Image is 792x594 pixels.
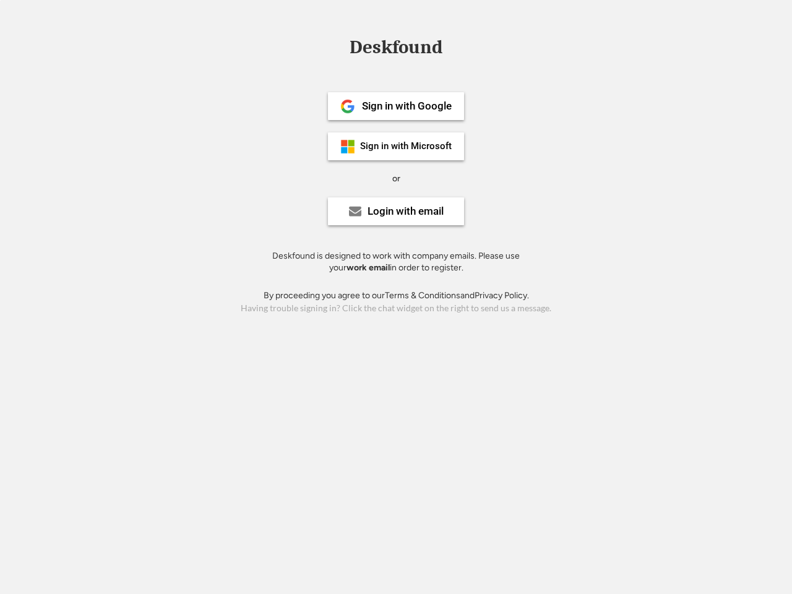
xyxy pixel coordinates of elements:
img: ms-symbollockup_mssymbol_19.png [340,139,355,154]
div: Sign in with Microsoft [360,142,452,151]
img: 1024px-Google__G__Logo.svg.png [340,99,355,114]
div: Login with email [368,206,444,217]
div: Deskfound is designed to work with company emails. Please use your in order to register. [257,250,535,274]
a: Privacy Policy. [475,290,529,301]
strong: work email [346,262,390,273]
div: or [392,173,400,185]
div: Sign in with Google [362,101,452,111]
div: Deskfound [343,38,449,57]
a: Terms & Conditions [385,290,460,301]
div: By proceeding you agree to our and [264,290,529,302]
